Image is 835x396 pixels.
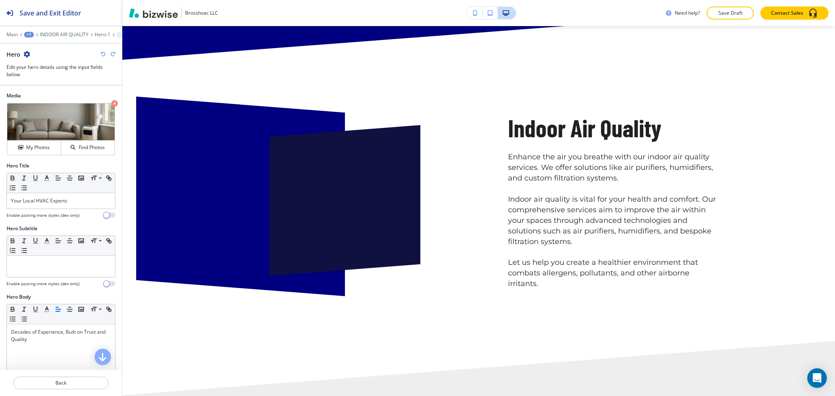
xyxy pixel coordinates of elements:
[11,197,111,205] p: Your Local HVAC Experts
[7,32,18,37] button: Main
[13,376,109,389] button: Back
[7,225,38,232] h2: Hero Subtitle
[11,328,111,343] p: Decades of Experience, Built on Trust and Quality
[807,368,827,388] div: Open Intercom Messenger
[7,281,80,287] h4: Enable pasting more styles (dev only)
[7,141,61,155] button: My Photos
[14,379,108,387] p: Back
[717,9,743,17] p: Save Draft
[7,103,115,156] div: My PhotosFind Photos
[675,9,700,17] h3: Need help?
[185,9,218,17] h3: Brosshvac LLC
[771,9,803,17] p: Contact Sales
[129,8,178,18] img: Bizwise Logo
[24,32,34,37] button: +1
[117,31,125,38] button: Hero
[95,32,110,37] button: Hero-1
[707,7,754,20] button: Save Draft
[7,92,115,99] h2: Media
[508,112,717,144] h2: Indoor Air Quality
[129,7,218,19] button: Brosshvac LLC
[79,144,105,151] h4: Find Photos
[7,162,29,169] h2: Hero Title
[7,50,20,59] h2: Hero
[40,32,88,37] button: INDOOR AIR QUALITY
[760,7,828,20] button: Contact Sales
[20,8,81,18] h2: Save and Exit Editor
[26,144,50,151] h4: My Photos
[7,212,80,218] h4: Enable pasting more styles (dev only)
[508,152,717,184] p: Enhance the air you breathe with our indoor air quality services. We offer solutions like air pur...
[7,64,115,78] h3: Edit your hero details using the input fields below
[61,141,115,155] button: Find Photos
[508,194,717,247] p: Indoor air quality is vital for your health and comfort. Our comprehensive services aim to improv...
[7,293,31,301] h2: Hero Body
[508,257,717,289] p: Let us help you create a healthier environment that combats allergens, pollutants, and other airb...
